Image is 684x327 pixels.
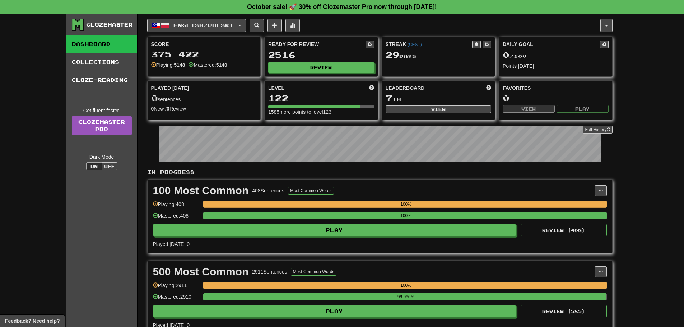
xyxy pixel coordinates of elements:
span: 29 [386,50,399,60]
div: Mastered: 2910 [153,293,200,305]
strong: 0 [151,106,154,112]
div: 2911 Sentences [252,268,287,275]
button: Review [268,62,374,73]
span: Played [DATE]: 0 [153,241,190,247]
button: Review (585) [521,305,607,317]
a: (CEST) [408,42,422,47]
button: Most Common Words [288,187,334,195]
a: Dashboard [66,35,137,53]
div: 100% [205,212,607,219]
div: 375 422 [151,50,257,59]
a: Cloze-Reading [66,71,137,89]
span: Open feedback widget [5,317,60,324]
div: 100% [205,201,607,208]
div: th [386,94,492,103]
div: Clozemaster [86,21,133,28]
a: ClozemasterPro [72,116,132,135]
div: 1585 more points to level 123 [268,108,374,116]
div: Mastered: [189,61,227,69]
a: Collections [66,53,137,71]
button: Play [557,105,609,113]
div: Playing: [151,61,185,69]
div: Points [DATE] [503,62,609,70]
div: Score [151,41,257,48]
div: Day s [386,51,492,60]
button: Play [153,305,516,317]
button: More stats [285,19,300,32]
span: Leaderboard [386,84,425,92]
strong: October sale! 🚀 30% off Clozemaster Pro now through [DATE]! [247,3,437,10]
span: Level [268,84,284,92]
strong: 5140 [216,62,227,68]
div: Dark Mode [72,153,132,160]
div: Favorites [503,84,609,92]
span: English / Polski [173,22,234,28]
p: In Progress [147,169,613,176]
div: Mastered: 408 [153,212,200,224]
button: View [386,105,492,113]
span: / 100 [503,53,527,59]
button: View [503,105,555,113]
div: 100 Most Common [153,185,249,196]
button: Most Common Words [291,268,337,276]
button: Full History [583,126,612,134]
div: Get fluent faster. [72,107,132,114]
div: 100% [205,282,607,289]
button: Off [102,162,117,170]
div: Ready for Review [268,41,366,48]
div: 122 [268,94,374,103]
div: 2516 [268,51,374,60]
button: Play [153,224,516,236]
div: Playing: 2911 [153,282,200,294]
div: 500 Most Common [153,266,249,277]
button: Review (408) [521,224,607,236]
div: New / Review [151,105,257,112]
span: Played [DATE] [151,84,189,92]
div: 408 Sentences [252,187,284,194]
button: Search sentences [250,19,264,32]
div: Daily Goal [503,41,600,48]
span: This week in points, UTC [486,84,491,92]
strong: 0 [167,106,169,112]
div: sentences [151,94,257,103]
span: 7 [386,93,392,103]
div: 0 [503,94,609,103]
button: Add sentence to collection [267,19,282,32]
button: On [86,162,102,170]
span: 0 [503,50,509,60]
div: 99.966% [205,293,606,300]
button: English/Polski [147,19,246,32]
span: 0 [151,93,158,103]
span: Score more points to level up [369,84,374,92]
div: Streak [386,41,473,48]
strong: 5148 [174,62,185,68]
div: Playing: 408 [153,201,200,212]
